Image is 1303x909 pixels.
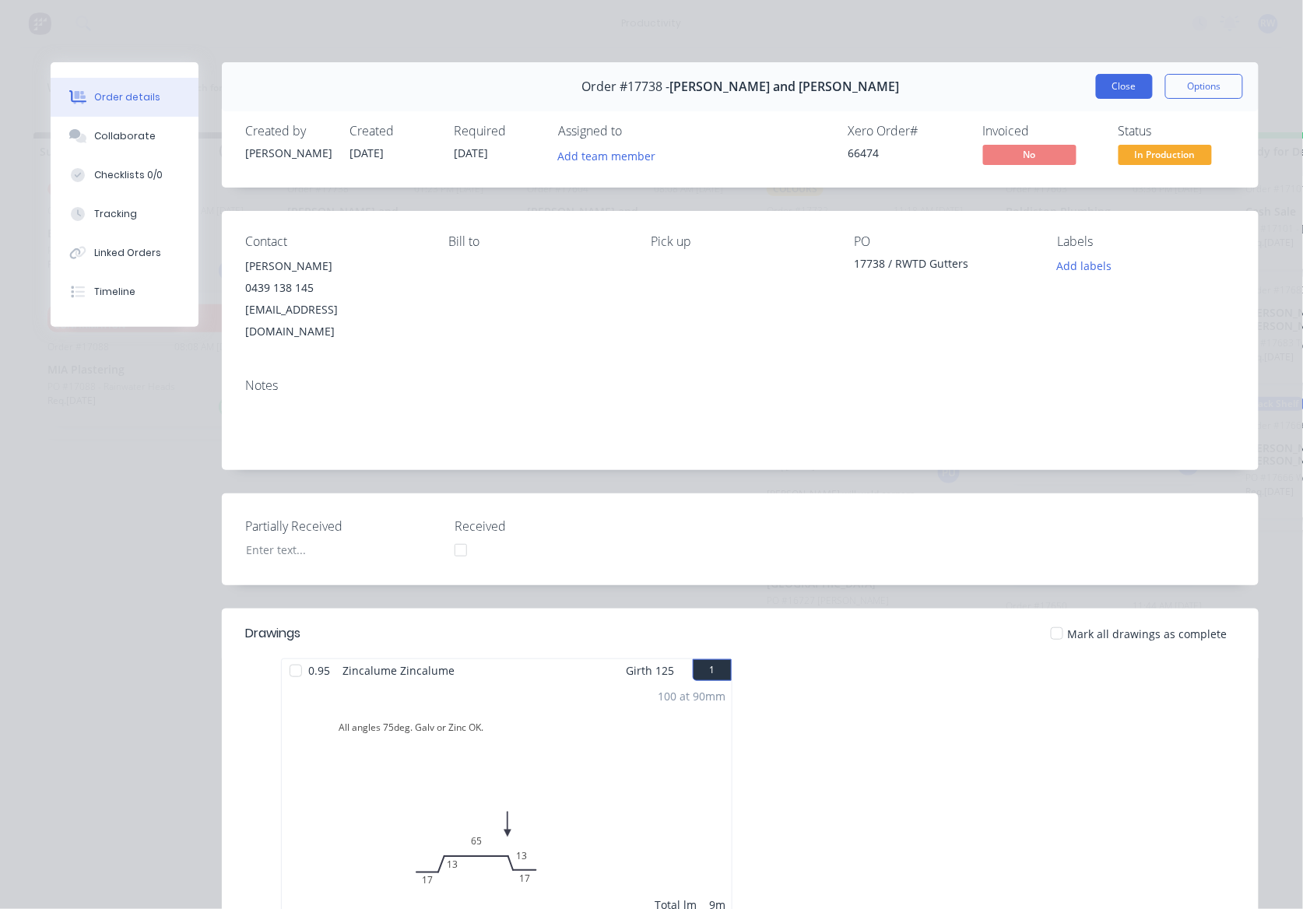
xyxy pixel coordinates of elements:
[455,517,649,535] label: Received
[658,688,725,704] div: 100 at 90mm
[1057,234,1235,249] div: Labels
[581,79,669,94] span: Order #17738 -
[302,659,336,682] span: 0.95
[51,78,198,117] button: Order details
[848,145,964,161] div: 66474
[94,168,163,182] div: Checklists 0/0
[626,659,674,682] span: Girth 125
[1165,74,1243,99] button: Options
[94,129,156,143] div: Collaborate
[51,272,198,311] button: Timeline
[448,234,627,249] div: Bill to
[51,156,198,195] button: Checklists 0/0
[245,145,331,161] div: [PERSON_NAME]
[245,277,423,299] div: 0439 138 145
[51,117,198,156] button: Collaborate
[245,124,331,139] div: Created by
[1048,255,1120,276] button: Add labels
[1119,124,1235,139] div: Status
[245,255,423,342] div: [PERSON_NAME]0439 138 145[EMAIL_ADDRESS][DOMAIN_NAME]
[1119,145,1212,168] button: In Production
[349,124,435,139] div: Created
[336,659,461,682] span: Zincalume Zincalume
[94,246,161,260] div: Linked Orders
[51,195,198,233] button: Tracking
[693,659,732,681] button: 1
[983,124,1100,139] div: Invoiced
[454,124,539,139] div: Required
[669,79,899,94] span: [PERSON_NAME] and [PERSON_NAME]
[94,90,160,104] div: Order details
[558,145,664,166] button: Add team member
[983,145,1076,164] span: No
[454,146,488,160] span: [DATE]
[94,207,137,221] div: Tracking
[94,285,135,299] div: Timeline
[349,146,384,160] span: [DATE]
[1068,626,1227,642] span: Mark all drawings as complete
[854,255,1032,277] div: 17738 / RWTD Gutters
[245,234,423,249] div: Contact
[1096,74,1153,99] button: Close
[245,255,423,277] div: [PERSON_NAME]
[1119,145,1212,164] span: In Production
[854,234,1032,249] div: PO
[245,517,440,535] label: Partially Received
[550,145,664,166] button: Add team member
[848,124,964,139] div: Xero Order #
[51,233,198,272] button: Linked Orders
[651,234,830,249] div: Pick up
[558,124,714,139] div: Assigned to
[245,624,300,643] div: Drawings
[245,299,423,342] div: [EMAIL_ADDRESS][DOMAIN_NAME]
[245,378,1235,393] div: Notes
